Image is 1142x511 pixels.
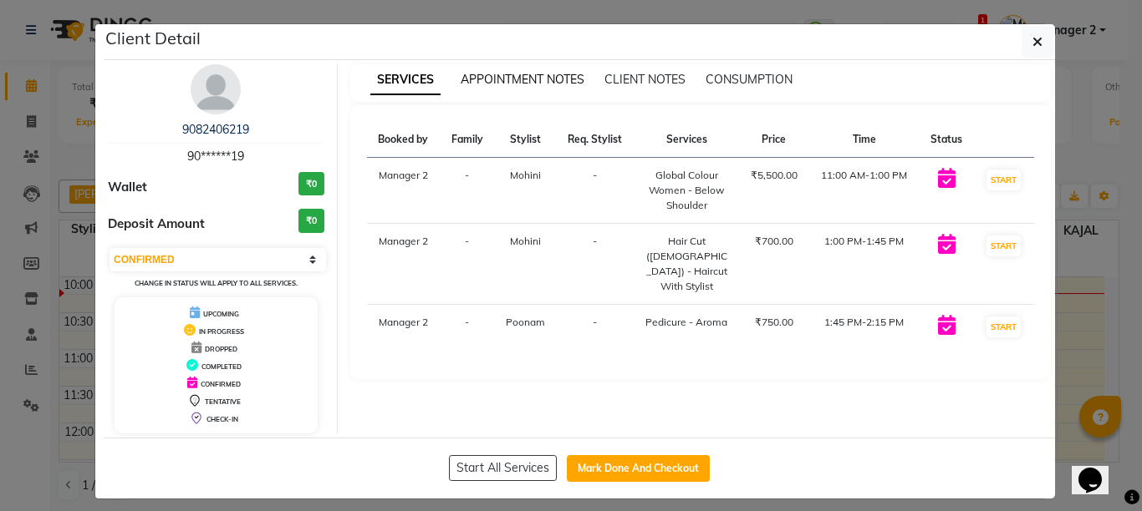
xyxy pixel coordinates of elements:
span: Mohini [510,169,541,181]
span: TENTATIVE [205,397,241,406]
span: CONSUMPTION [706,72,793,87]
div: Hair Cut ([DEMOGRAPHIC_DATA]) - Haircut With Stylist [644,234,728,294]
td: - [556,305,634,350]
button: Mark Done And Checkout [567,455,710,482]
img: avatar [191,64,241,114]
div: ₹700.00 [749,234,799,249]
th: Stylist [494,122,556,158]
td: - [556,158,634,224]
button: START [987,316,1021,337]
div: ₹750.00 [749,315,799,330]
button: START [987,235,1021,256]
th: Status [920,122,974,158]
span: Mohini [510,235,541,247]
span: CHECK-IN [206,415,238,423]
td: 1:00 PM-1:45 PM [808,224,920,305]
span: IN PROGRESS [199,327,244,336]
td: 1:45 PM-2:15 PM [808,305,920,350]
th: Family [440,122,494,158]
span: CONFIRMED [201,380,241,388]
td: - [440,224,494,305]
td: Manager 2 [367,224,441,305]
div: ₹5,500.00 [749,168,799,183]
td: - [440,158,494,224]
th: Time [808,122,920,158]
span: Poonam [506,316,545,328]
th: Price [739,122,809,158]
td: Manager 2 [367,158,441,224]
th: Services [634,122,738,158]
th: Booked by [367,122,441,158]
div: Pedicure - Aroma [644,315,728,330]
small: Change in status will apply to all services. [135,279,298,287]
td: 11:00 AM-1:00 PM [808,158,920,224]
span: COMPLETED [201,362,242,371]
button: Start All Services [449,455,557,481]
span: DROPPED [205,345,237,353]
td: - [440,305,494,350]
span: UPCOMING [203,310,239,318]
span: Wallet [108,178,147,197]
a: 9082406219 [182,122,249,137]
h3: ₹0 [298,209,324,233]
span: CLIENT NOTES [604,72,686,87]
div: Global Colour Women - Below Shoulder [644,168,728,213]
span: SERVICES [370,65,441,95]
h3: ₹0 [298,172,324,196]
span: APPOINTMENT NOTES [461,72,584,87]
button: START [987,169,1021,190]
td: Manager 2 [367,305,441,350]
th: Req. Stylist [556,122,634,158]
h5: Client Detail [105,26,201,51]
iframe: chat widget [1072,444,1125,494]
span: Deposit Amount [108,215,205,234]
td: - [556,224,634,305]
